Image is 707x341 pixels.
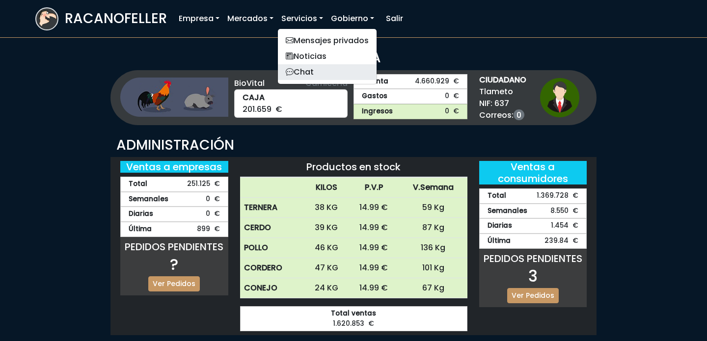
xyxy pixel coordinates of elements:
td: 38 KG [304,198,349,218]
div: 0 € [120,207,228,222]
div: 8.550 € [479,204,587,219]
h5: Productos en stock [240,161,467,173]
a: Ingresos0 € [353,104,467,119]
strong: CIUDADANO [479,74,526,86]
div: 239.84 € [479,234,587,249]
div: 251.125 € [120,177,228,192]
td: 136 Kg [399,238,467,258]
a: Chat [278,64,377,80]
span: 3 [528,265,538,287]
a: Gobierno [327,9,378,28]
td: 59 Kg [399,198,467,218]
div: 0 € [120,192,228,207]
div: 201.659 € [234,89,348,118]
th: P.V.P [349,178,400,198]
img: ciudadano1.png [540,78,579,117]
div: BioVital [234,78,348,89]
td: 47 KG [304,258,349,278]
h5: PEDIDOS PENDIENTES [120,241,228,253]
td: 87 Kg [399,218,467,238]
img: logoracarojo.png [36,8,57,27]
strong: Última [129,224,152,235]
th: TERNERA [240,198,304,218]
h3: RACANOFELLER [65,10,167,27]
th: CONEJO [240,278,304,298]
div: 899 € [120,222,228,237]
span: ? [170,253,178,275]
div: 1.620.853 € [240,306,467,331]
strong: Total ventas [248,309,459,319]
strong: Diarias [129,209,153,219]
img: ganaderia.png [120,78,228,117]
a: Ver Pedidos [148,276,200,291]
a: Ver Pedidos [507,288,559,303]
a: Empresa [175,9,223,28]
h5: PEDIDOS PENDIENTES [479,253,587,264]
th: KILOS [304,178,349,198]
a: Servicios [277,9,327,28]
h5: Ventas a consumidores [479,161,587,184]
h3: ADMINISTRACIÓN [116,137,591,154]
strong: Total [488,191,506,201]
span: Correos: [479,109,526,121]
td: 14.99 € [349,238,400,258]
strong: Total [129,179,147,189]
div: 1.454 € [479,218,587,234]
th: V.Semana [399,178,467,198]
strong: CAJA [243,92,340,104]
td: 67 Kg [399,278,467,298]
th: POLLO [240,238,304,258]
td: 46 KG [304,238,349,258]
strong: Semanales [488,206,527,216]
strong: Última [488,236,511,246]
strong: Gastos [362,91,387,102]
span: NIF: 637 [479,98,526,109]
div: 1.369.728 € [479,188,587,204]
strong: Diarias [488,221,512,231]
a: Noticias [278,49,377,64]
a: 0 [514,109,524,120]
th: CORDERO [240,258,304,278]
td: 14.99 € [349,258,400,278]
td: 14.99 € [349,278,400,298]
a: Cuenta4.660.929 € [353,74,467,89]
a: RACANOFELLER [35,5,167,33]
a: Mercados [223,9,277,28]
a: Mensajes privados [278,33,377,49]
td: 14.99 € [349,218,400,238]
td: 101 Kg [399,258,467,278]
a: Gastos0 € [353,89,467,104]
td: 24 KG [304,278,349,298]
td: 39 KG [304,218,349,238]
h5: Ventas a empresas [120,161,228,173]
td: 14.99 € [349,198,400,218]
span: Tlameto [479,86,526,98]
strong: Semanales [129,194,168,205]
h3: OFICINA [35,50,672,66]
a: Salir [382,9,407,28]
strong: Ingresos [362,106,393,117]
th: CERDO [240,218,304,238]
